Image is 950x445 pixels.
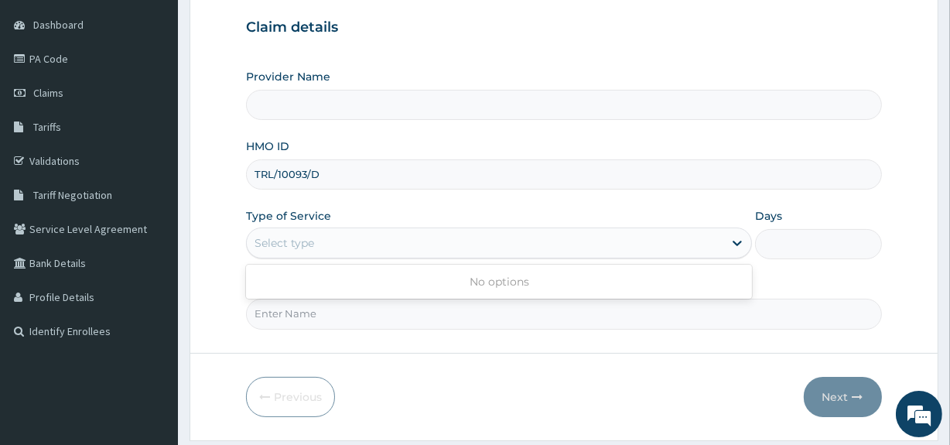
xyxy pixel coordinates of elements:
[255,235,314,251] div: Select type
[246,299,881,329] input: Enter Name
[246,377,335,417] button: Previous
[246,69,330,84] label: Provider Name
[80,87,260,107] div: Chat with us now
[755,208,782,224] label: Days
[246,208,331,224] label: Type of Service
[33,188,112,202] span: Tariff Negotiation
[246,19,881,36] h3: Claim details
[33,18,84,32] span: Dashboard
[8,288,295,342] textarea: Type your message and hit 'Enter'
[246,139,289,154] label: HMO ID
[254,8,291,45] div: Minimize live chat window
[29,77,63,116] img: d_794563401_company_1708531726252_794563401
[246,268,752,296] div: No options
[33,120,61,134] span: Tariffs
[804,377,882,417] button: Next
[33,86,63,100] span: Claims
[90,128,214,284] span: We're online!
[246,159,881,190] input: Enter HMO ID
